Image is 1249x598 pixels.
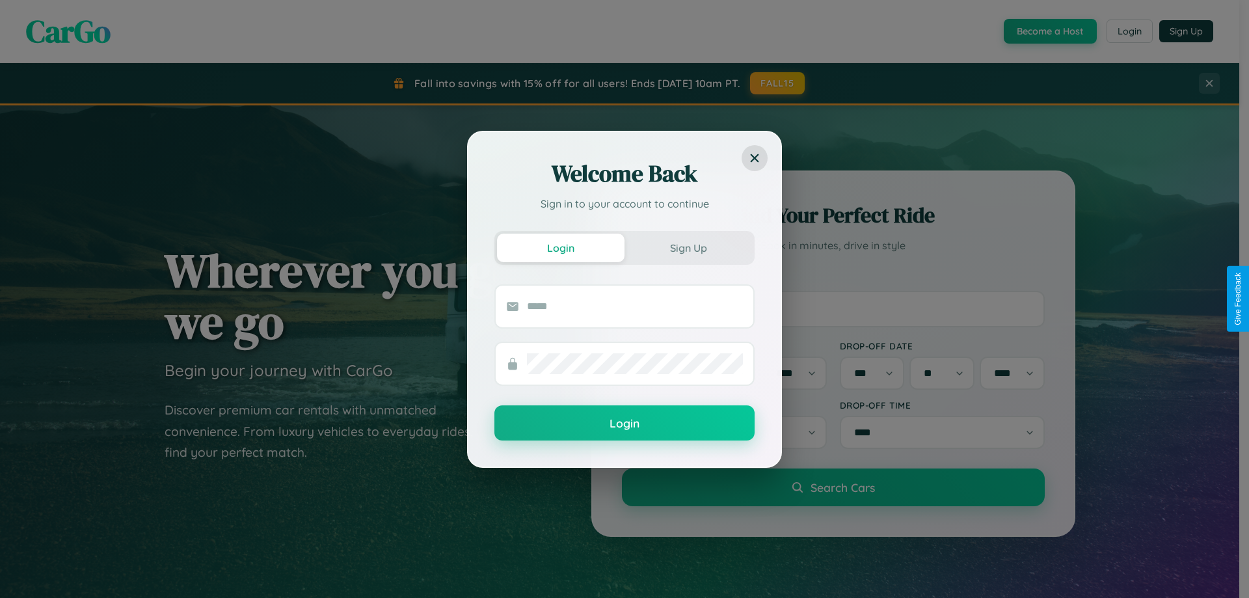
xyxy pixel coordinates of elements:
button: Login [494,405,755,441]
div: Give Feedback [1233,273,1242,325]
button: Login [497,234,624,262]
button: Sign Up [624,234,752,262]
h2: Welcome Back [494,158,755,189]
p: Sign in to your account to continue [494,196,755,211]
